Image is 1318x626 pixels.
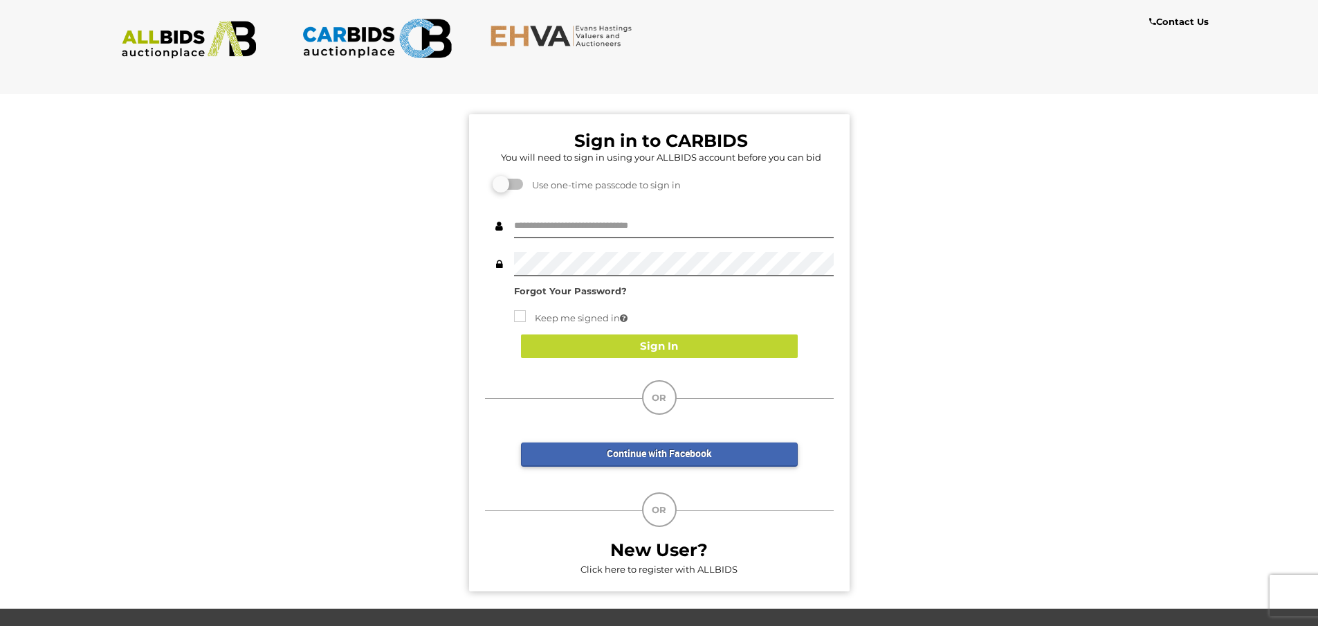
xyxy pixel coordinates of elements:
b: New User? [610,539,708,560]
button: Sign In [521,334,798,359]
div: OR [642,492,677,527]
a: Contact Us [1149,14,1212,30]
b: Sign in to CARBIDS [574,130,748,151]
img: CARBIDS.com.au [302,14,452,63]
b: Contact Us [1149,16,1209,27]
a: Forgot Your Password? [514,285,627,296]
img: ALLBIDS.com.au [114,21,264,59]
div: OR [642,380,677,415]
label: Keep me signed in [514,310,628,326]
span: Use one-time passcode to sign in [525,179,681,190]
h5: You will need to sign in using your ALLBIDS account before you can bid [488,152,834,162]
a: Continue with Facebook [521,442,798,467]
img: EHVA.com.au [490,24,640,47]
a: Click here to register with ALLBIDS [580,564,738,575]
